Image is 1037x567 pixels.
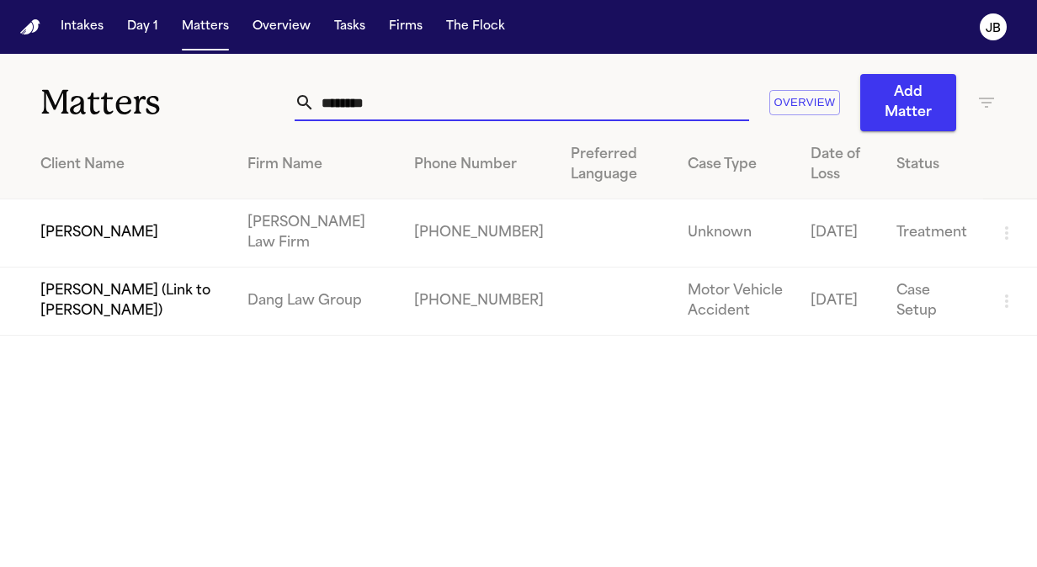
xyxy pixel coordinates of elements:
[175,12,236,42] button: Matters
[54,12,110,42] button: Intakes
[674,199,797,268] td: Unknown
[246,12,317,42] button: Overview
[382,12,429,42] button: Firms
[883,199,983,268] td: Treatment
[40,155,221,175] div: Client Name
[401,268,557,336] td: [PHONE_NUMBER]
[769,90,840,116] button: Overview
[571,145,661,185] div: Preferred Language
[414,155,544,175] div: Phone Number
[234,268,401,336] td: Dang Law Group
[797,199,883,268] td: [DATE]
[247,155,387,175] div: Firm Name
[234,199,401,268] td: [PERSON_NAME] Law Firm
[811,145,869,185] div: Date of Loss
[20,19,40,35] img: Finch Logo
[439,12,512,42] button: The Flock
[40,82,295,124] h1: Matters
[896,155,970,175] div: Status
[327,12,372,42] button: Tasks
[401,199,557,268] td: [PHONE_NUMBER]
[674,268,797,336] td: Motor Vehicle Accident
[688,155,784,175] div: Case Type
[20,19,40,35] a: Home
[883,268,983,336] td: Case Setup
[797,268,883,336] td: [DATE]
[860,74,956,131] button: Add Matter
[120,12,165,42] button: Day 1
